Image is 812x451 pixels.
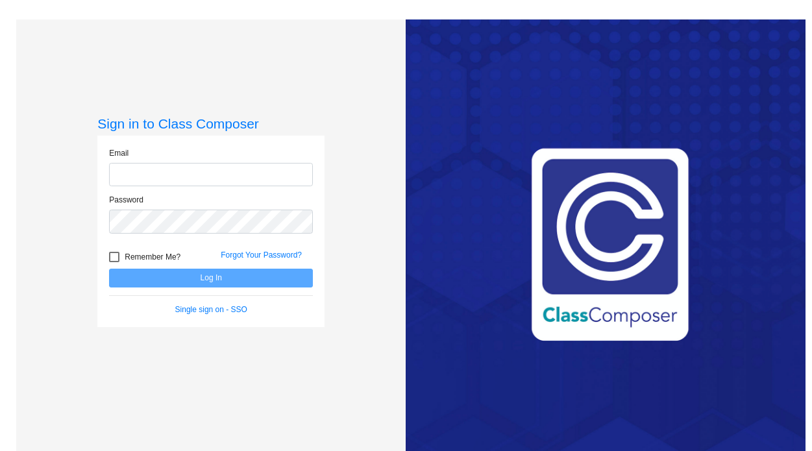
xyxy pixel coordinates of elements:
[125,249,180,265] span: Remember Me?
[221,250,302,260] a: Forgot Your Password?
[97,116,325,132] h3: Sign in to Class Composer
[109,269,313,287] button: Log In
[109,194,143,206] label: Password
[175,305,247,314] a: Single sign on - SSO
[109,147,129,159] label: Email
